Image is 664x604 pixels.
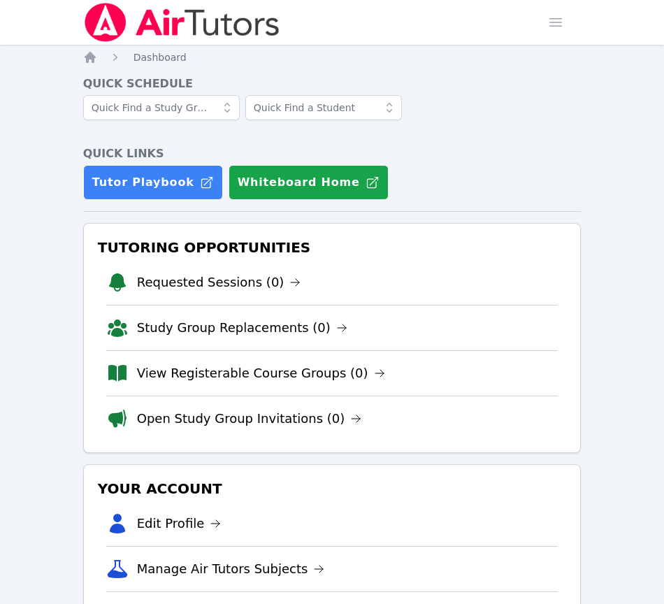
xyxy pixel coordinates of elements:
[137,514,222,533] a: Edit Profile
[137,318,347,338] a: Study Group Replacements (0)
[83,145,582,162] h4: Quick Links
[133,52,187,63] span: Dashboard
[83,3,281,42] img: Air Tutors
[83,95,240,120] input: Quick Find a Study Group
[245,95,402,120] input: Quick Find a Student
[133,50,187,64] a: Dashboard
[137,273,301,292] a: Requested Sessions (0)
[83,165,223,200] a: Tutor Playbook
[229,165,389,200] button: Whiteboard Home
[83,75,582,92] h4: Quick Schedule
[137,409,362,429] a: Open Study Group Invitations (0)
[137,364,385,383] a: View Registerable Course Groups (0)
[95,476,570,501] h3: Your Account
[137,559,325,579] a: Manage Air Tutors Subjects
[83,50,582,64] nav: Breadcrumb
[95,235,570,260] h3: Tutoring Opportunities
